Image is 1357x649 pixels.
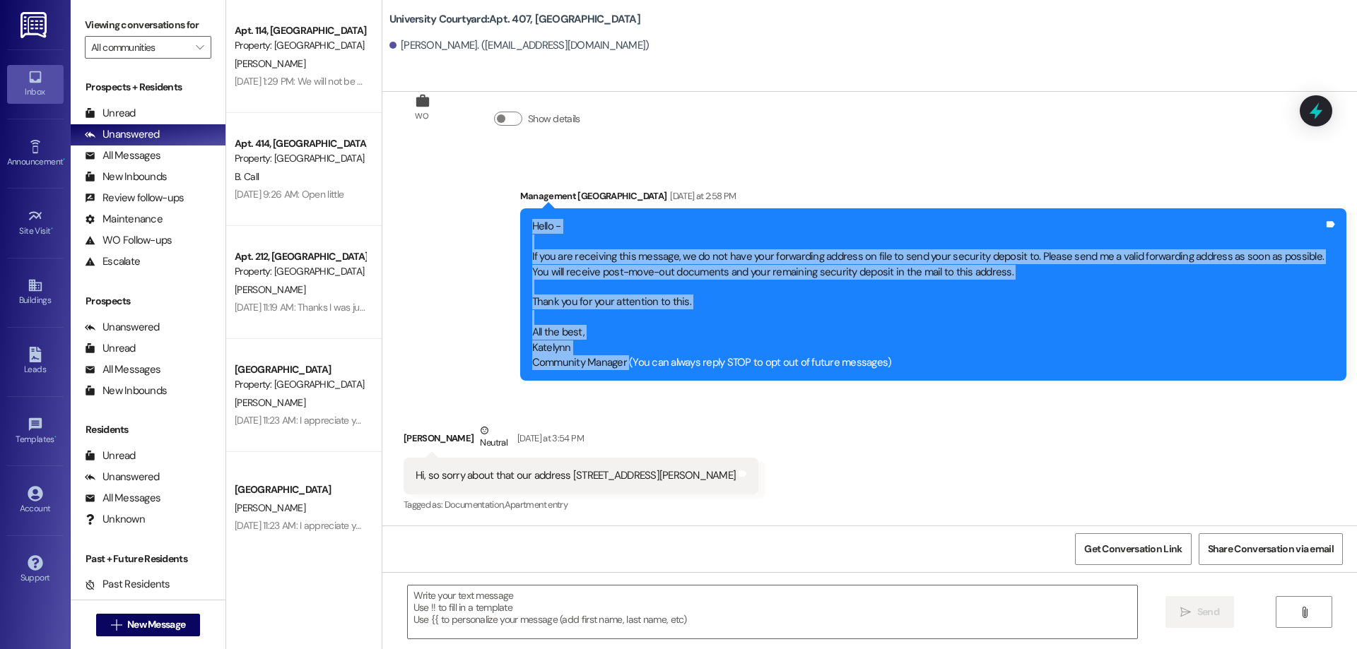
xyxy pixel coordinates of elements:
[1299,607,1310,618] i: 
[404,423,758,458] div: [PERSON_NAME]
[71,552,225,566] div: Past + Future Residents
[127,617,185,632] span: New Message
[532,219,1324,370] div: Hello - If you are receiving this message, we do not have your forwarding address on file to send...
[63,155,65,165] span: •
[235,264,365,279] div: Property: [GEOGRAPHIC_DATA]
[1199,533,1343,565] button: Share Conversation via email
[235,283,305,296] span: [PERSON_NAME]
[85,254,140,269] div: Escalate
[1084,542,1182,556] span: Get Conversation Link
[85,577,170,592] div: Past Residents
[235,75,435,88] div: [DATE] 1:29 PM: We will not be renewing our lease
[415,109,428,124] div: WO
[235,23,365,38] div: Apt. 114, [GEOGRAPHIC_DATA]
[235,57,305,70] span: [PERSON_NAME]
[71,294,225,309] div: Prospects
[235,136,365,151] div: Apt. 414, [GEOGRAPHIC_DATA]
[85,191,184,206] div: Review follow-ups
[85,212,163,227] div: Maintenance
[85,448,136,463] div: Unread
[1208,542,1334,556] span: Share Conversation via email
[7,482,64,520] a: Account
[7,343,64,381] a: Leads
[520,189,1347,208] div: Management [GEOGRAPHIC_DATA]
[85,320,160,335] div: Unanswered
[235,249,365,264] div: Apt. 212, [GEOGRAPHIC_DATA]
[54,432,57,442] span: •
[235,519,445,532] div: [DATE] 11:23 AM: I appreciate your efforts, thank you!
[505,499,568,511] span: Apartment entry
[404,494,758,515] div: Tagged as:
[235,377,365,392] div: Property: [GEOGRAPHIC_DATA]
[514,431,584,446] div: [DATE] at 3:54 PM
[235,501,305,514] span: [PERSON_NAME]
[1165,596,1234,628] button: Send
[389,38,650,53] div: [PERSON_NAME]. ([EMAIL_ADDRESS][DOMAIN_NAME])
[235,482,365,497] div: [GEOGRAPHIC_DATA]
[477,423,510,453] div: Neutral
[71,422,225,437] div: Residents
[7,273,64,311] a: Buildings
[96,614,201,636] button: New Message
[7,65,64,103] a: Inbox
[111,619,122,631] i: 
[1075,533,1191,565] button: Get Conversation Link
[85,106,136,121] div: Unread
[235,170,259,183] span: B. Call
[20,12,49,38] img: ResiDesk Logo
[71,80,225,95] div: Prospects + Residents
[389,12,640,27] b: University Courtyard: Apt. 407, [GEOGRAPHIC_DATA]
[85,362,160,377] div: All Messages
[7,551,64,589] a: Support
[235,38,365,53] div: Property: [GEOGRAPHIC_DATA]
[235,414,445,427] div: [DATE] 11:23 AM: I appreciate your efforts, thank you!
[85,148,160,163] div: All Messages
[91,36,189,59] input: All communities
[666,189,736,203] div: [DATE] at 2:58 PM
[85,341,136,356] div: Unread
[85,512,145,527] div: Unknown
[85,383,167,398] div: New Inbounds
[528,112,580,126] label: Show details
[416,468,736,483] div: Hi, so sorry about that our address [STREET_ADDRESS][PERSON_NAME]
[85,470,160,484] div: Unanswered
[7,204,64,242] a: Site Visit •
[235,151,365,166] div: Property: [GEOGRAPHIC_DATA]
[1180,607,1191,618] i: 
[85,169,167,184] div: New Inbounds
[235,362,365,377] div: [GEOGRAPHIC_DATA]
[85,233,172,248] div: WO Follow-ups
[235,188,343,201] div: [DATE] 9:26 AM: Open little
[85,14,211,36] label: Viewing conversations for
[51,224,53,234] span: •
[1197,605,1219,619] span: Send
[85,491,160,506] div: All Messages
[235,301,555,314] div: [DATE] 11:19 AM: Thanks I was just waiting to pay until that charge was removed
[85,127,160,142] div: Unanswered
[196,42,204,53] i: 
[7,412,64,451] a: Templates •
[235,396,305,409] span: [PERSON_NAME]
[445,499,505,511] span: Documentation ,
